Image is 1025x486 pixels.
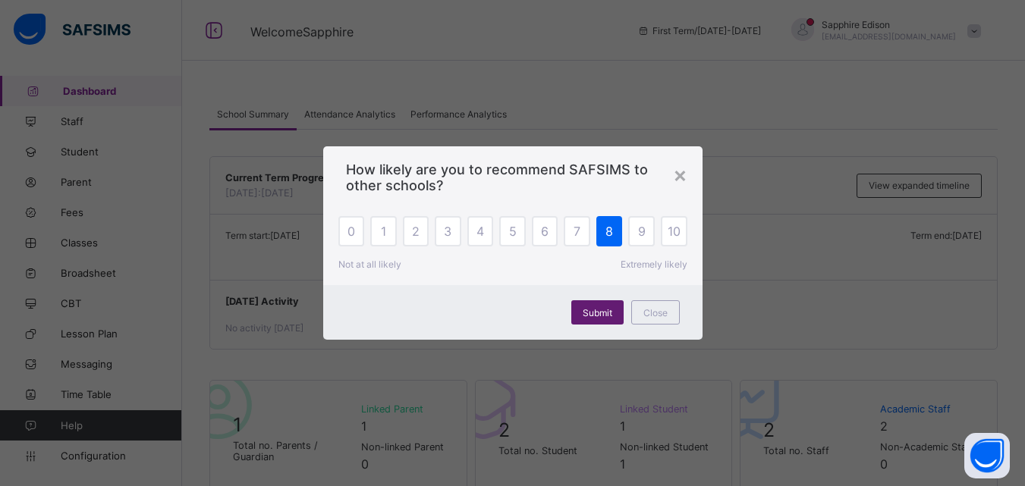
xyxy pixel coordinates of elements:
[574,224,580,239] span: 7
[509,224,517,239] span: 5
[346,161,680,193] span: How likely are you to recommend SAFSIMS to other schools?
[444,224,451,239] span: 3
[621,259,687,270] span: Extremely likely
[643,307,668,318] span: Close
[605,224,613,239] span: 8
[381,224,386,239] span: 1
[338,259,401,270] span: Not at all likely
[638,224,646,239] span: 9
[668,224,681,239] span: 10
[583,307,612,318] span: Submit
[338,216,365,246] div: 0
[673,161,687,187] div: ×
[964,433,1010,478] button: Open asap
[541,224,549,239] span: 6
[476,224,484,239] span: 4
[412,224,420,239] span: 2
